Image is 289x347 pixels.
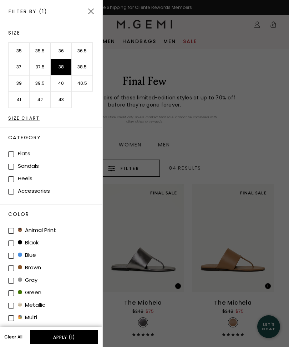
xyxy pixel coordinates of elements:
label: Accessories [18,187,50,195]
span: neutral [18,326,44,333]
span: gray [18,276,37,284]
img: Close [88,9,94,14]
li: 37.5 [30,59,51,76]
a: Clear All [4,334,24,340]
img: v-09862-swatch.png [18,228,22,232]
li: 43 [51,92,72,108]
label: Sandals [18,162,39,170]
span: brown [18,264,41,271]
div: Size Chart [8,116,102,120]
li: 38.5 [72,59,93,76]
h2: Category [8,135,102,140]
label: Heels [18,175,32,182]
span: animal print [18,226,56,234]
li: 35 [9,43,30,59]
li: 39.5 [30,76,51,92]
li: 36.5 [72,43,93,59]
li: 36 [51,43,72,59]
h2: Size [8,30,102,35]
li: 42 [30,92,51,108]
img: v-10011-swatch.png [18,302,22,307]
li: 37 [9,59,30,76]
li: 40 [51,76,72,92]
span: green [18,289,41,296]
span: blue [18,251,36,259]
button: Apply (1) [30,330,98,344]
span: black [18,239,39,246]
span: multi [18,314,37,321]
span: metallic [18,301,45,309]
li: 39 [9,76,30,92]
label: Flats [18,150,30,157]
li: 35.5 [30,43,51,59]
li: 41 [9,92,30,108]
li: 38 [51,59,72,76]
li: 40.5 [72,76,93,92]
h2: Filter By (1) [9,9,47,14]
h2: Color [8,212,102,217]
